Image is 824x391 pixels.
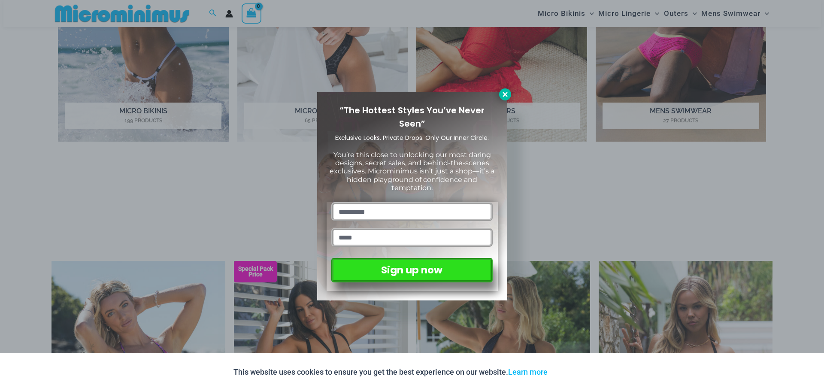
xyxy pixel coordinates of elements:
[508,367,548,376] a: Learn more
[331,258,492,282] button: Sign up now
[335,133,489,142] span: Exclusive Looks. Private Drops. Only Our Inner Circle.
[499,88,511,100] button: Close
[233,366,548,379] p: This website uses cookies to ensure you get the best experience on our website.
[330,151,494,192] span: You’re this close to unlocking our most daring designs, secret sales, and behind-the-scenes exclu...
[554,362,591,382] button: Accept
[339,104,485,130] span: “The Hottest Styles You’ve Never Seen”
